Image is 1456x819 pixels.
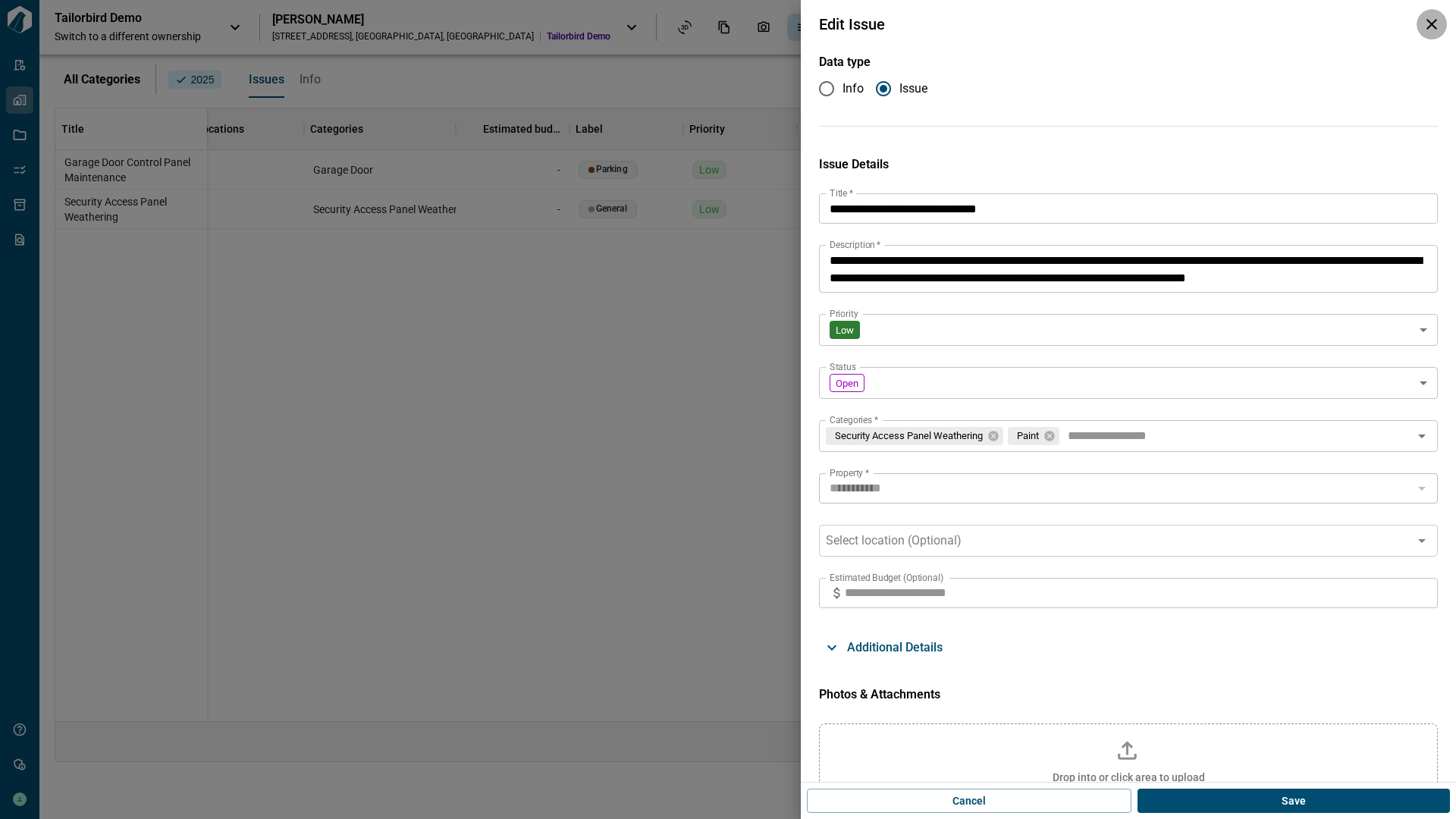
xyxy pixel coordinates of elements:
[819,629,1438,666] div: Additional Details
[830,322,860,339] span: Low
[826,427,1003,445] div: Security Access Panel Weathering
[807,789,1131,813] button: Cancel
[830,360,856,373] label: Status
[826,427,992,444] span: Security Access Panel Weathering
[899,80,927,98] span: Issue
[830,413,878,426] label: Categories
[830,307,858,320] label: Priority
[819,148,1438,172] span: Issue Details
[830,375,864,392] span: Open
[819,687,1438,702] span: Photos & Attachments
[1137,789,1450,813] button: Save
[847,640,943,655] span: Additional Details
[1282,793,1306,808] span: Save
[830,187,853,199] label: Title
[1008,427,1048,444] span: Paint
[843,80,864,98] span: Info
[819,55,1438,70] span: Data type
[830,466,869,479] label: Property
[1053,771,1205,783] span: Drop into or click area to upload
[830,571,943,584] label: Estimated Budget (Optional)
[826,533,962,548] span: Select location (Optional)
[952,793,986,808] span: Cancel
[819,15,885,33] span: Edit Issue
[1411,425,1432,447] button: Open
[1008,427,1059,445] div: Paint
[830,238,881,251] label: Description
